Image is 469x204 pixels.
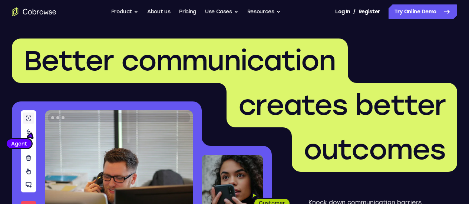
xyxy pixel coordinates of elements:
[147,4,170,19] a: About us
[353,7,356,16] span: /
[205,4,238,19] button: Use Cases
[335,4,350,19] a: Log In
[111,4,139,19] button: Product
[359,4,380,19] a: Register
[12,7,56,16] a: Go to the home page
[304,133,445,166] span: outcomes
[247,4,281,19] button: Resources
[389,4,457,19] a: Try Online Demo
[238,88,445,122] span: creates better
[179,4,196,19] a: Pricing
[24,44,336,77] span: Better communication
